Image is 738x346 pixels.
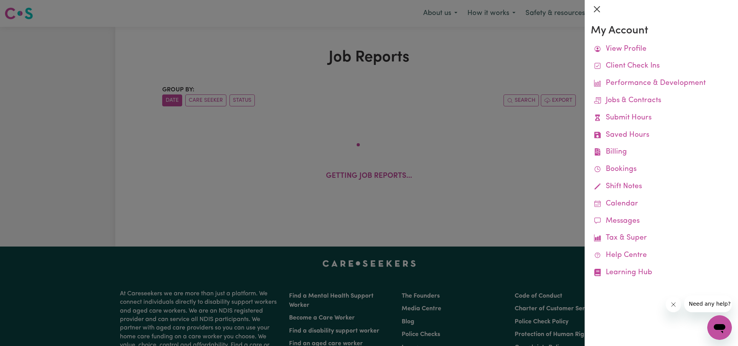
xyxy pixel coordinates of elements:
[591,144,732,161] a: Billing
[591,41,732,58] a: View Profile
[591,195,732,213] a: Calendar
[591,161,732,178] a: Bookings
[591,264,732,281] a: Learning Hub
[591,127,732,144] a: Saved Hours
[591,247,732,264] a: Help Centre
[591,92,732,109] a: Jobs & Contracts
[591,3,603,15] button: Close
[591,109,732,127] a: Submit Hours
[591,75,732,92] a: Performance & Development
[591,58,732,75] a: Client Check Ins
[591,178,732,195] a: Shift Notes
[666,297,681,312] iframe: Close message
[684,295,732,312] iframe: Message from company
[591,213,732,230] a: Messages
[707,315,732,340] iframe: Button to launch messaging window
[591,230,732,247] a: Tax & Super
[591,25,732,38] h3: My Account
